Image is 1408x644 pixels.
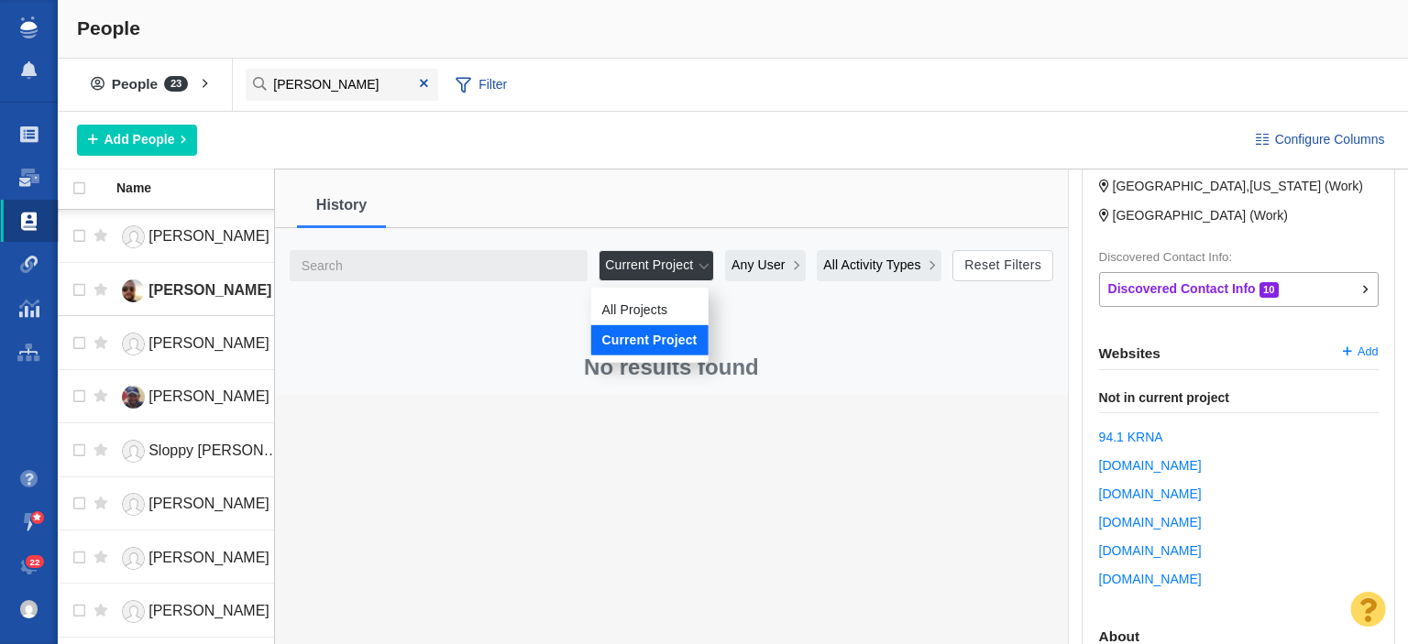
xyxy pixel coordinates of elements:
[1099,543,1202,558] a: [DOMAIN_NAME]
[1245,125,1395,156] button: Configure Columns
[1113,179,1247,193] span: [GEOGRAPHIC_DATA]
[116,435,283,467] a: Sloppy [PERSON_NAME] [PERSON_NAME]
[1113,208,1247,223] span: [GEOGRAPHIC_DATA]
[1099,249,1233,266] label: Discovered Contact Info:
[1099,486,1202,501] a: [DOMAIN_NAME]
[148,550,269,565] span: [PERSON_NAME]
[104,130,175,149] span: Add People
[1099,572,1202,586] span: koel.com
[148,388,269,404] span: [PERSON_NAME]
[116,181,298,194] div: Name
[116,275,283,307] a: [PERSON_NAME]
[1259,282,1279,298] span: 10
[1099,430,1163,444] a: 94.1 KRNA
[148,603,269,618] span: [PERSON_NAME]
[1343,345,1378,362] a: Add
[1099,572,1202,586] a: [DOMAIN_NAME]
[116,595,283,628] a: [PERSON_NAME]
[116,542,283,574] a: [PERSON_NAME]
[1099,543,1202,558] span: kdat.com
[26,555,45,569] span: 22
[1099,207,1379,224] address: ( )
[1099,178,1379,194] address: , ( )
[77,125,197,156] button: Add People
[1108,281,1256,296] strong: Discovered Contact Info
[1249,179,1321,193] span: [US_STATE]
[1275,130,1385,149] span: Configure Columns
[148,228,269,244] span: [PERSON_NAME]
[297,177,386,232] a: History
[1254,208,1283,223] span: Work
[1329,179,1358,193] span: Work
[148,442,443,458] span: Sloppy [PERSON_NAME] [PERSON_NAME]
[1099,486,1202,501] span: kcrr.com
[20,16,37,38] img: buzzstream_logo_iconsimple.png
[1099,390,1229,405] span: Not in current project
[77,17,140,38] span: People
[116,221,283,253] a: [PERSON_NAME]
[1099,458,1202,473] span: k923.fm
[1099,345,1343,362] span: Websites
[316,196,367,213] span: History
[148,335,269,351] span: [PERSON_NAME]
[116,181,298,197] a: Name
[1099,458,1202,473] a: [DOMAIN_NAME]
[1099,515,1202,529] span: q985.fm
[246,69,438,101] input: Search
[116,381,283,413] a: [PERSON_NAME]
[445,68,518,103] span: Filter
[116,488,283,520] a: [PERSON_NAME]
[148,282,271,298] span: [PERSON_NAME]
[116,328,283,360] a: [PERSON_NAME]
[148,496,269,511] span: [PERSON_NAME]
[20,600,38,618] img: c9363fb76f5993e53bff3b340d5c230a
[1099,515,1202,529] a: [DOMAIN_NAME]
